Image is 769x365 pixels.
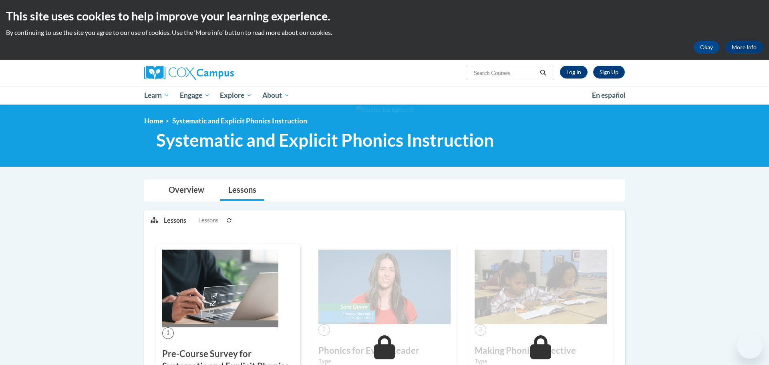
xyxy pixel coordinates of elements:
[257,86,295,105] a: About
[220,180,264,201] a: Lessons
[262,91,290,100] span: About
[475,345,607,357] h3: Making Phonics Effective
[725,41,763,54] a: More Info
[6,8,763,24] h2: This site uses cookies to help improve your learning experience.
[180,91,210,100] span: Engage
[537,68,549,78] button: Search
[172,117,307,125] span: Systematic and Explicit Phonics Instruction
[475,324,486,336] span: 3
[162,250,278,327] img: Course Image
[215,86,257,105] a: Explore
[162,327,174,339] span: 1
[356,105,413,114] img: Section background
[220,91,252,100] span: Explore
[587,87,631,104] a: En español
[475,250,607,324] img: Course Image
[144,66,234,80] img: Cox Campus
[144,66,296,80] a: Cox Campus
[132,86,637,105] div: Main menu
[318,345,451,357] h3: Phonics for Every Reader
[318,324,330,336] span: 2
[139,86,175,105] a: Learn
[144,91,169,100] span: Learn
[156,129,494,151] span: Systematic and Explicit Phonics Instruction
[318,250,451,324] img: Course Image
[164,216,186,225] p: Lessons
[592,91,626,99] span: En español
[6,28,763,37] p: By continuing to use the site you agree to our use of cookies. Use the ‘More info’ button to read...
[593,66,625,79] a: Register
[560,66,588,79] a: Log In
[473,68,537,78] input: Search Courses
[198,216,218,225] span: Lessons
[161,180,212,201] a: Overview
[737,333,763,359] iframe: Button to launch messaging window
[694,41,719,54] button: Okay
[144,117,163,125] a: Home
[175,86,215,105] a: Engage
